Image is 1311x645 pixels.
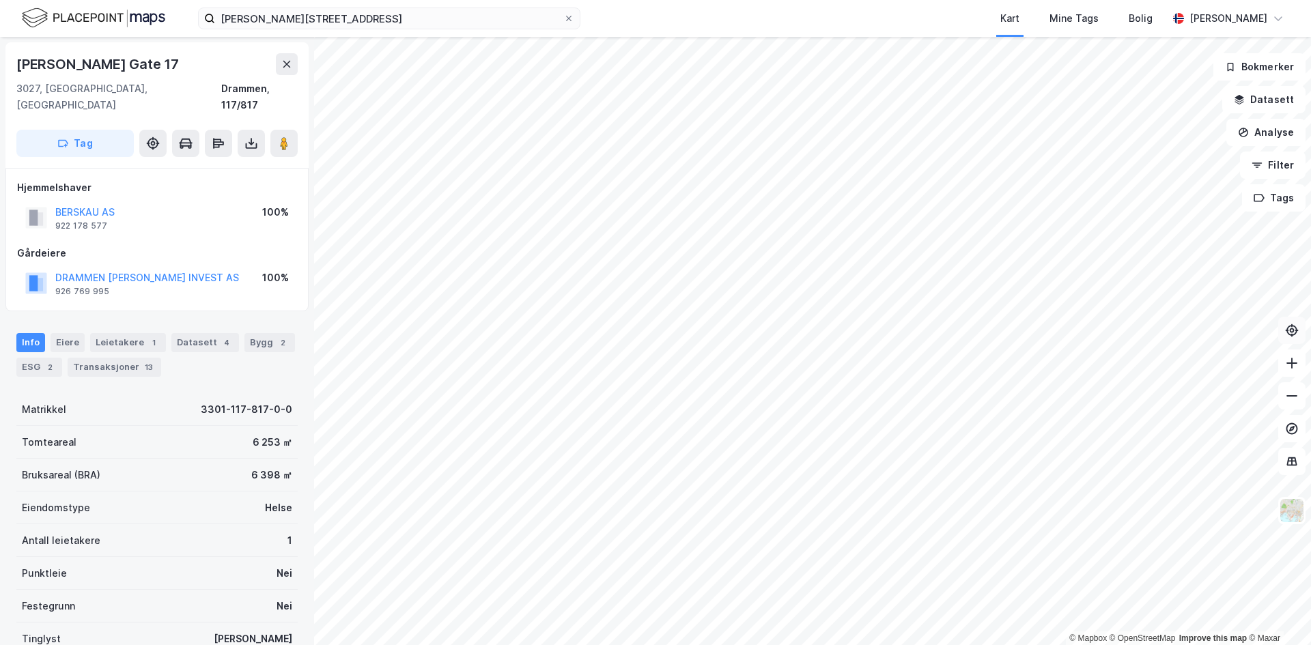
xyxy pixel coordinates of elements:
input: Søk på adresse, matrikkel, gårdeiere, leietakere eller personer [215,8,563,29]
div: 4 [220,336,234,349]
div: 100% [262,204,289,220]
div: Transaksjoner [68,358,161,377]
div: Gårdeiere [17,245,297,261]
button: Filter [1240,152,1306,179]
div: Bygg [244,333,295,352]
div: Nei [277,598,292,614]
div: 1 [287,532,292,549]
div: 6 398 ㎡ [251,467,292,483]
div: ESG [16,358,62,377]
div: 3301-117-817-0-0 [201,401,292,418]
div: Eiere [51,333,85,352]
div: Kontrollprogram for chat [1243,579,1311,645]
div: Info [16,333,45,352]
button: Datasett [1222,86,1306,113]
button: Tag [16,130,134,157]
div: 2 [276,336,290,349]
button: Analyse [1226,119,1306,146]
div: Mine Tags [1049,10,1099,27]
iframe: Chat Widget [1243,579,1311,645]
div: Kart [1000,10,1019,27]
div: 926 769 995 [55,286,109,297]
div: Bruksareal (BRA) [22,467,100,483]
div: Datasett [171,333,239,352]
a: Mapbox [1069,633,1107,643]
div: 100% [262,270,289,286]
div: 1 [147,336,160,349]
div: 922 178 577 [55,220,107,231]
div: Tomteareal [22,434,76,450]
a: OpenStreetMap [1110,633,1176,643]
button: Bokmerker [1213,53,1306,81]
img: Z [1279,498,1305,524]
div: Drammen, 117/817 [221,81,298,113]
div: Bolig [1129,10,1153,27]
a: Improve this map [1179,633,1247,643]
div: 13 [142,360,156,374]
div: Helse [265,500,292,516]
div: Eiendomstype [22,500,90,516]
div: [PERSON_NAME] Gate 17 [16,53,182,75]
div: Nei [277,565,292,582]
div: Matrikkel [22,401,66,418]
div: 6 253 ㎡ [253,434,292,450]
div: Antall leietakere [22,532,100,549]
div: Punktleie [22,565,67,582]
div: 3027, [GEOGRAPHIC_DATA], [GEOGRAPHIC_DATA] [16,81,221,113]
div: 2 [43,360,57,374]
img: logo.f888ab2527a4732fd821a326f86c7f29.svg [22,6,165,30]
div: Festegrunn [22,598,75,614]
div: Leietakere [90,333,166,352]
div: [PERSON_NAME] [1189,10,1267,27]
button: Tags [1242,184,1306,212]
div: Hjemmelshaver [17,180,297,196]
